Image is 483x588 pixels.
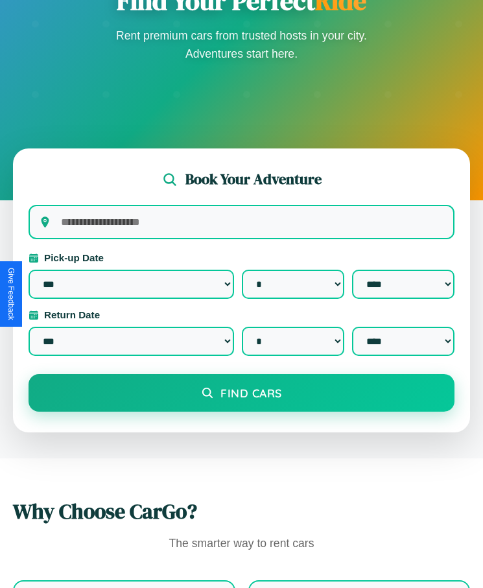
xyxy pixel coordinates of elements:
h2: Why Choose CarGo? [13,497,470,526]
label: Return Date [29,309,454,320]
button: Find Cars [29,374,454,412]
label: Pick-up Date [29,252,454,263]
h2: Book Your Adventure [185,169,322,189]
div: Give Feedback [6,268,16,320]
p: The smarter way to rent cars [13,534,470,554]
p: Rent premium cars from trusted hosts in your city. Adventures start here. [112,27,371,63]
